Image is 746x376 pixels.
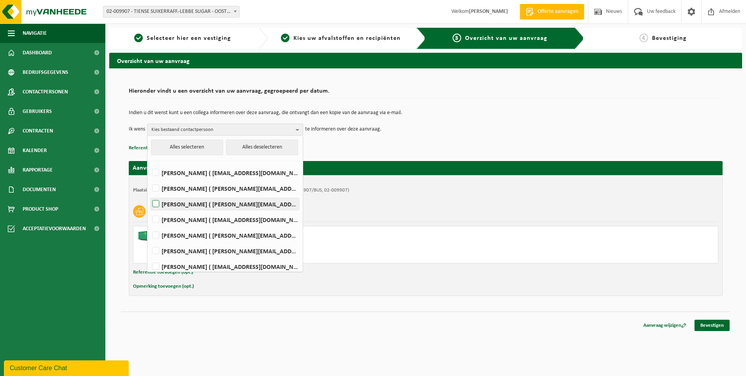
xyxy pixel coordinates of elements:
[281,34,290,42] span: 2
[151,261,299,272] label: [PERSON_NAME] ( [EMAIL_ADDRESS][DOMAIN_NAME] )
[23,141,47,160] span: Kalender
[151,183,299,194] label: [PERSON_NAME] ( [PERSON_NAME][EMAIL_ADDRESS][DOMAIN_NAME] )
[536,8,580,16] span: Offerte aanvragen
[134,34,143,42] span: 1
[23,219,86,238] span: Acceptatievoorwaarden
[169,253,457,259] div: Aantal: 1
[113,34,252,43] a: 1Selecteer hier een vestiging
[129,143,189,153] button: Referentie toevoegen (opt.)
[151,214,299,226] label: [PERSON_NAME] ( [EMAIL_ADDRESS][DOMAIN_NAME] )
[23,82,68,102] span: Contactpersonen
[638,320,692,331] a: Aanvraag wijzigen
[151,229,299,241] label: [PERSON_NAME] ( [PERSON_NAME][EMAIL_ADDRESS][DOMAIN_NAME] )
[133,267,193,278] button: Referentie toevoegen (opt.)
[293,35,401,41] span: Kies uw afvalstoffen en recipiënten
[694,320,730,331] a: Bevestigen
[147,124,303,135] button: Kies bestaand contactpersoon
[133,281,194,292] button: Opmerking toevoegen (opt.)
[137,230,161,242] img: HK-XA-40-GN-00.png
[103,6,240,18] span: 02-009907 - TIENSE SUIKERRAFF.-LEBBE SUGAR - OOSTKAMP
[226,140,298,155] button: Alles deselecteren
[133,165,191,171] strong: Aanvraag voor [DATE]
[305,124,382,135] p: te informeren over deze aanvraag.
[151,198,299,210] label: [PERSON_NAME] ( [PERSON_NAME][EMAIL_ADDRESS][DOMAIN_NAME] )
[23,199,58,219] span: Product Shop
[23,160,53,180] span: Rapportage
[23,43,52,63] span: Dashboard
[129,110,723,116] p: Indien u dit wenst kunt u een collega informeren over deze aanvraag, die ontvangt dan een kopie v...
[639,34,648,42] span: 4
[151,167,299,179] label: [PERSON_NAME] ( [EMAIL_ADDRESS][DOMAIN_NAME] )
[151,124,293,136] span: Kies bestaand contactpersoon
[4,359,130,376] iframe: chat widget
[109,53,742,68] h2: Overzicht van uw aanvraag
[453,34,461,42] span: 3
[129,88,723,98] h2: Hieronder vindt u een overzicht van uw aanvraag, gegroepeerd per datum.
[652,35,687,41] span: Bevestiging
[151,245,299,257] label: [PERSON_NAME] ( [PERSON_NAME][EMAIL_ADDRESS][DOMAIN_NAME] )
[469,9,508,14] strong: [PERSON_NAME]
[169,243,457,249] div: Ophalen en plaatsen lege container
[23,180,56,199] span: Documenten
[465,35,547,41] span: Overzicht van uw aanvraag
[23,121,53,141] span: Contracten
[151,140,223,155] button: Alles selecteren
[129,124,145,135] p: Ik wens
[147,35,231,41] span: Selecteer hier een vestiging
[272,34,410,43] a: 2Kies uw afvalstoffen en recipiënten
[103,6,239,17] span: 02-009907 - TIENSE SUIKERRAFF.-LEBBE SUGAR - OOSTKAMP
[23,102,52,121] span: Gebruikers
[520,4,584,20] a: Offerte aanvragen
[23,63,68,82] span: Bedrijfsgegevens
[23,23,47,43] span: Navigatie
[133,188,167,193] strong: Plaatsingsadres:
